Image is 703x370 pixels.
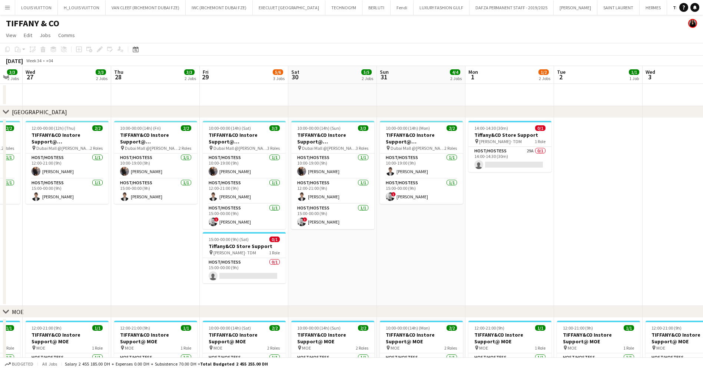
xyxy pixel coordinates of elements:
[113,73,123,81] span: 28
[41,361,59,367] span: All jobs
[26,132,109,145] h3: TIFFANY&CO Instore Support@ [GEOGRAPHIC_DATA]
[213,345,222,351] span: MOE
[120,325,150,331] span: 12:00-21:00 (9h)
[26,121,109,204] div: 12:00-00:00 (12h) (Thu)2/2TIFFANY&CO Instore Support@ [GEOGRAPHIC_DATA] Dubai Mall @[PERSON_NAME]...
[535,325,546,331] span: 1/1
[186,0,253,15] button: IWC (RICHEMONT DUBAI FZE)
[479,139,522,144] span: [PERSON_NAME]- TDM
[623,345,634,351] span: 1 Role
[7,69,17,75] span: 3/3
[120,125,161,131] span: 10:00-00:00 (14h) (Fri)
[269,325,280,331] span: 2/2
[12,108,67,116] div: [GEOGRAPHIC_DATA]
[26,69,35,75] span: Wed
[468,147,551,172] app-card-role: Host/Hostess29A0/114:00-14:30 (30m)
[203,331,286,345] h3: TIFFANY&CO Instore Support@ MOE
[468,132,551,138] h3: Tiffany&CO Store Support
[203,69,209,75] span: Fri
[3,345,14,351] span: 1 Role
[24,58,43,63] span: Week 34
[361,69,372,75] span: 5/5
[447,125,457,131] span: 2/2
[209,125,251,131] span: 10:00-00:00 (14h) (Sat)
[624,325,634,331] span: 1/1
[291,132,374,145] h3: TIFFANY&CO Instore Support@ [GEOGRAPHIC_DATA]
[563,325,593,331] span: 12:00-21:00 (9h)
[114,132,197,145] h3: TIFFANY&CO Instore Support@ [GEOGRAPHIC_DATA]
[273,76,285,81] div: 3 Jobs
[291,331,374,345] h3: TIFFANY&CO Instore Support@ MOE
[391,345,399,351] span: MOE
[200,361,268,367] span: Total Budgeted 2 455 255.00 DH
[386,125,430,131] span: 10:00-00:00 (14h) (Mon)
[646,69,655,75] span: Wed
[291,179,374,204] app-card-role: Host/Hostess1/112:00-21:00 (9h)[PERSON_NAME]
[58,32,75,39] span: Comms
[180,345,191,351] span: 1 Role
[474,325,504,331] span: 12:00-21:00 (9h)
[114,121,197,204] app-job-card: 10:00-00:00 (14h) (Fri)2/2TIFFANY&CO Instore Support@ [GEOGRAPHIC_DATA] Dubai Mall @[PERSON_NAME]...
[267,145,280,151] span: 3 Roles
[36,345,45,351] span: MOE
[214,217,219,222] span: !
[644,73,655,81] span: 3
[414,0,470,15] button: LUXURY FASHION GULF
[26,153,109,179] app-card-role: Host/Hostess1/112:00-21:00 (9h)[PERSON_NAME]
[114,179,197,204] app-card-role: Host/Hostess1/115:00-00:00 (9h)[PERSON_NAME]
[15,0,58,15] button: LOUIS VUITTON
[290,73,299,81] span: 30
[386,325,430,331] span: 10:00-00:00 (14h) (Mon)
[181,125,191,131] span: 2/2
[253,0,325,15] button: EXECUJET [GEOGRAPHIC_DATA]
[106,0,186,15] button: VAN CLEEF (RICHEMONT DUBAI FZE)
[185,76,196,81] div: 2 Jobs
[291,121,374,229] app-job-card: 10:00-00:00 (14h) (Sun)3/3TIFFANY&CO Instore Support@ [GEOGRAPHIC_DATA] Dubai Mall @[PERSON_NAME]...
[291,153,374,179] app-card-role: Host/Hostess1/110:00-19:00 (9h)[PERSON_NAME]
[391,192,396,196] span: !
[203,232,286,283] app-job-card: 15:00-00:00 (9h) (Sat)0/1Tiffany&CO Store Support [PERSON_NAME]- TDM1 RoleHost/Hostess0/115:00-00...
[203,258,286,283] app-card-role: Host/Hostess0/115:00-00:00 (9h)
[267,345,280,351] span: 2 Roles
[6,57,23,65] div: [DATE]
[656,345,665,351] span: MOE
[450,76,462,81] div: 2 Jobs
[358,325,368,331] span: 2/2
[4,325,14,331] span: 1/1
[362,76,373,81] div: 2 Jobs
[114,69,123,75] span: Thu
[535,125,546,131] span: 0/1
[539,76,550,81] div: 2 Jobs
[474,125,508,131] span: 14:00-14:30 (30m)
[21,30,35,40] a: Edit
[24,73,35,81] span: 27
[12,308,24,316] div: MOE
[203,204,286,229] app-card-role: Host/Hostess1/115:00-00:00 (9h)![PERSON_NAME]
[37,30,54,40] a: Jobs
[203,153,286,179] app-card-role: Host/Hostess1/110:00-19:00 (9h)[PERSON_NAME]
[535,345,546,351] span: 1 Role
[213,250,256,255] span: [PERSON_NAME]- TDM
[203,121,286,229] app-job-card: 10:00-00:00 (14h) (Sat)3/3TIFFANY&CO Instore Support@ [GEOGRAPHIC_DATA] Dubai Mall @[PERSON_NAME]...
[55,30,78,40] a: Comms
[209,325,251,331] span: 10:00-00:00 (14h) (Sat)
[46,58,53,63] div: +04
[213,145,267,151] span: Dubai Mall @[PERSON_NAME]
[391,145,444,151] span: Dubai Mall @[PERSON_NAME]
[538,69,549,75] span: 1/2
[380,121,463,204] app-job-card: 10:00-00:00 (14h) (Mon)2/2TIFFANY&CO Instore Support@ [GEOGRAPHIC_DATA] Dubai Mall @[PERSON_NAME]...
[114,153,197,179] app-card-role: Host/Hostess1/110:00-19:00 (9h)[PERSON_NAME]
[640,0,667,15] button: HERMES
[125,145,179,151] span: Dubai Mall @[PERSON_NAME]
[65,361,268,367] div: Salary 2 455 185.00 DH + Expenses 0.00 DH + Subsistence 70.00 DH =
[92,325,103,331] span: 1/1
[269,125,280,131] span: 3/3
[273,69,283,75] span: 5/6
[202,73,209,81] span: 29
[362,0,391,15] button: BERLUTI
[356,145,368,151] span: 3 Roles
[568,345,577,351] span: MOE
[356,345,368,351] span: 2 Roles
